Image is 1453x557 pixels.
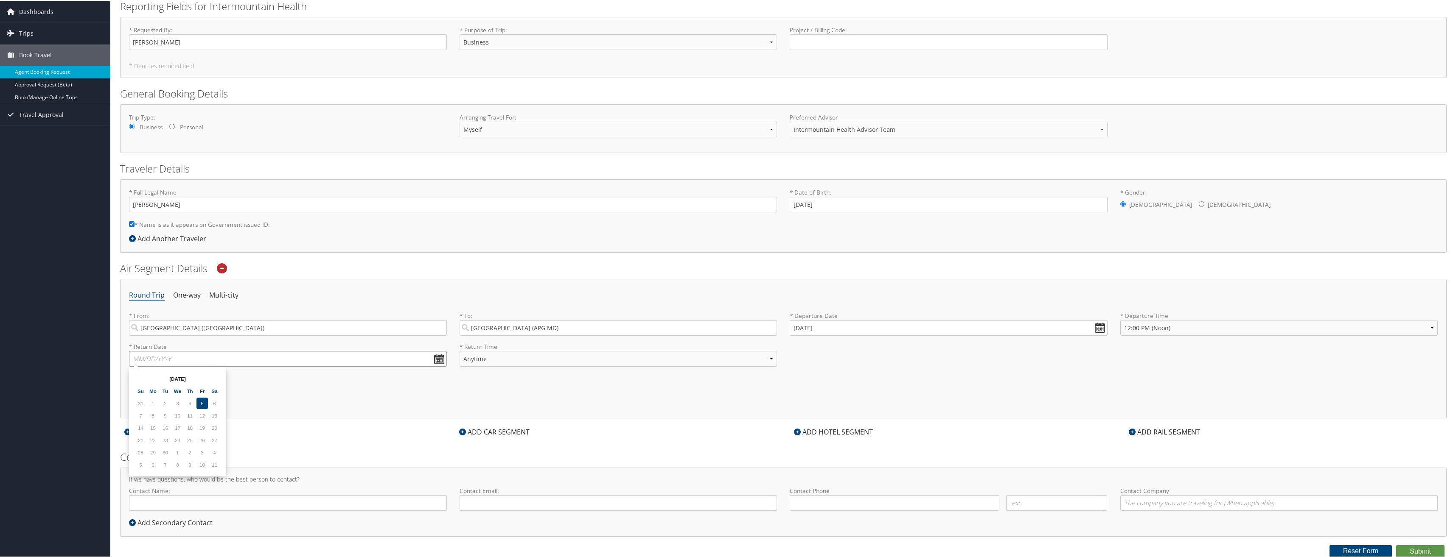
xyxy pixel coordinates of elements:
th: [DATE] [147,372,208,384]
label: Trip Type: [129,112,447,121]
td: 3 [172,397,183,408]
input: MM/DD/YYYY [129,350,447,366]
th: Sa [209,384,220,396]
td: 23 [160,434,171,445]
td: 6 [209,397,220,408]
td: 21 [135,434,146,445]
li: One-way [173,287,201,302]
label: * Full Legal Name [129,187,777,212]
label: [DEMOGRAPHIC_DATA] [1129,196,1192,212]
div: ADD RAIL SEGMENT [1125,426,1204,436]
label: * Date of Birth: [790,187,1108,212]
th: Fr [196,384,208,396]
input: City or Airport Code [129,319,447,335]
input: * Gender:[DEMOGRAPHIC_DATA][DEMOGRAPHIC_DATA] [1120,201,1126,206]
td: 7 [135,409,146,421]
td: 25 [184,434,196,445]
td: 16 [160,421,171,433]
input: * Gender:[DEMOGRAPHIC_DATA][DEMOGRAPHIC_DATA] [1199,201,1204,206]
td: 4 [184,397,196,408]
select: * Purpose of Trip: [460,33,777,49]
td: 5 [196,397,208,408]
select: * Departure Time [1120,319,1438,335]
input: * Requested By: [129,33,447,49]
li: Multi-city [209,287,238,302]
td: 7 [160,458,171,470]
button: Reset Form [1330,544,1392,556]
input: .ext [1006,494,1108,510]
td: 18 [184,421,196,433]
label: Preferred Advisor [790,112,1108,121]
label: * Return Date [129,342,447,350]
td: 11 [184,409,196,421]
td: 3 [196,446,208,457]
td: 30 [160,446,171,457]
label: * Purpose of Trip : [460,25,777,56]
td: 20 [209,421,220,433]
label: Business [140,122,163,131]
td: 2 [184,446,196,457]
label: Project / Billing Code : [790,25,1108,49]
label: Contact Email: [460,486,777,510]
div: ADD CAR SEGMENT [455,426,534,436]
td: 10 [172,409,183,421]
input: Project / Billing Code: [790,33,1108,49]
label: [DEMOGRAPHIC_DATA] [1208,196,1271,212]
label: * Departure Time [1120,311,1438,342]
input: Contact Email: [460,494,777,510]
label: * To: [460,311,777,335]
label: Arranging Travel For: [460,112,777,121]
h6: Additional Options: [129,385,1438,390]
h2: General Booking Details [120,86,1447,100]
input: City or Airport Code [460,319,777,335]
label: * From: [129,311,447,335]
h2: Contact Details: [120,449,1447,463]
th: Mo [147,384,159,396]
td: 8 [147,409,159,421]
td: 6 [147,458,159,470]
td: 13 [209,409,220,421]
td: 10 [196,458,208,470]
span: Dashboards [19,0,53,22]
label: * Gender: [1120,187,1438,213]
td: 15 [147,421,159,433]
h4: If we have questions, who would be the best person to contact? [129,476,1438,482]
td: 1 [147,397,159,408]
th: Su [135,384,146,396]
td: 22 [147,434,159,445]
button: Submit [1396,544,1445,557]
h5: * Denotes required field [129,403,1438,409]
td: 1 [172,446,183,457]
td: 17 [172,421,183,433]
label: * Name is as it appears on Government issued ID. [129,216,270,231]
input: MM/DD/YYYY [790,319,1108,335]
h5: * Denotes required field [129,62,1438,68]
h2: Air Segment Details [120,260,1447,275]
th: Th [184,384,196,396]
td: 27 [209,434,220,445]
td: 8 [172,458,183,470]
div: ADD HOTEL SEGMENT [790,426,877,436]
div: Add Another Traveler [129,233,210,243]
td: 19 [196,421,208,433]
span: Book Travel [19,44,52,65]
label: Contact Company [1120,486,1438,510]
td: 9 [184,458,196,470]
td: 31 [135,397,146,408]
label: Personal [180,122,203,131]
th: We [172,384,183,396]
h2: Traveler Details [120,161,1447,175]
label: Contact Phone [790,486,1108,494]
input: * Name is as it appears on Government issued ID. [129,220,135,226]
input: * Full Legal Name [129,196,777,212]
td: 28 [135,446,146,457]
label: Contact Name: [129,486,447,510]
th: Tu [160,384,171,396]
td: 9 [160,409,171,421]
td: 14 [135,421,146,433]
label: * Requested By : [129,25,447,49]
div: ADD AIR SEGMENT [120,426,196,436]
td: 11 [209,458,220,470]
td: 26 [196,434,208,445]
label: * Return Time [460,342,777,350]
